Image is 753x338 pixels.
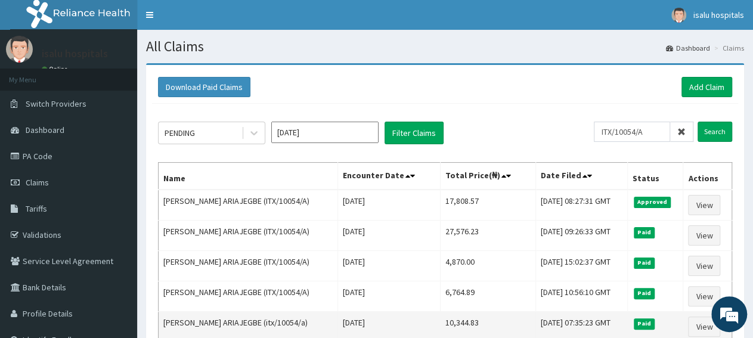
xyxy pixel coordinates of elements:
a: View [688,195,720,215]
button: Filter Claims [385,122,444,144]
span: Paid [634,318,655,329]
th: Encounter Date [337,163,440,190]
input: Search [698,122,732,142]
span: Approved [634,197,671,207]
th: Actions [683,163,732,190]
textarea: Type your message and hit 'Enter' [6,218,227,259]
p: isalu hospitals [42,48,108,59]
img: User Image [671,8,686,23]
td: 4,870.00 [441,251,536,281]
td: 6,764.89 [441,281,536,312]
td: [DATE] [337,221,440,251]
span: Tariffs [26,203,47,214]
input: Select Month and Year [271,122,379,143]
th: Total Price(₦) [441,163,536,190]
a: View [688,286,720,306]
span: We're online! [69,96,165,216]
div: PENDING [165,127,195,139]
li: Claims [711,43,744,53]
h1: All Claims [146,39,744,54]
td: [DATE] 08:27:31 GMT [535,190,627,221]
td: [DATE] 15:02:37 GMT [535,251,627,281]
span: Dashboard [26,125,64,135]
a: View [688,317,720,337]
span: Switch Providers [26,98,86,109]
th: Name [159,163,338,190]
img: User Image [6,36,33,63]
td: [DATE] [337,251,440,281]
td: 17,808.57 [441,190,536,221]
td: [DATE] [337,190,440,221]
th: Status [627,163,683,190]
img: d_794563401_company_1708531726252_794563401 [22,60,48,89]
th: Date Filed [535,163,627,190]
span: Paid [634,288,655,299]
a: Add Claim [681,77,732,97]
span: Paid [634,258,655,268]
td: [DATE] [337,281,440,312]
td: [PERSON_NAME] ARIAJEGBE (ITX/10054/A) [159,251,338,281]
a: Online [42,65,70,73]
input: Search by HMO ID [594,122,670,142]
td: [PERSON_NAME] ARIAJEGBE (ITX/10054/A) [159,281,338,312]
td: 27,576.23 [441,221,536,251]
td: [PERSON_NAME] ARIAJEGBE (ITX/10054/A) [159,190,338,221]
span: isalu hospitals [693,10,744,20]
span: Paid [634,227,655,238]
td: [DATE] 09:26:33 GMT [535,221,627,251]
div: Minimize live chat window [196,6,224,35]
td: [DATE] 10:56:10 GMT [535,281,627,312]
button: Download Paid Claims [158,77,250,97]
span: Claims [26,177,49,188]
td: [PERSON_NAME] ARIAJEGBE (ITX/10054/A) [159,221,338,251]
a: View [688,225,720,246]
a: Dashboard [666,43,710,53]
a: View [688,256,720,276]
div: Chat with us now [62,67,200,82]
